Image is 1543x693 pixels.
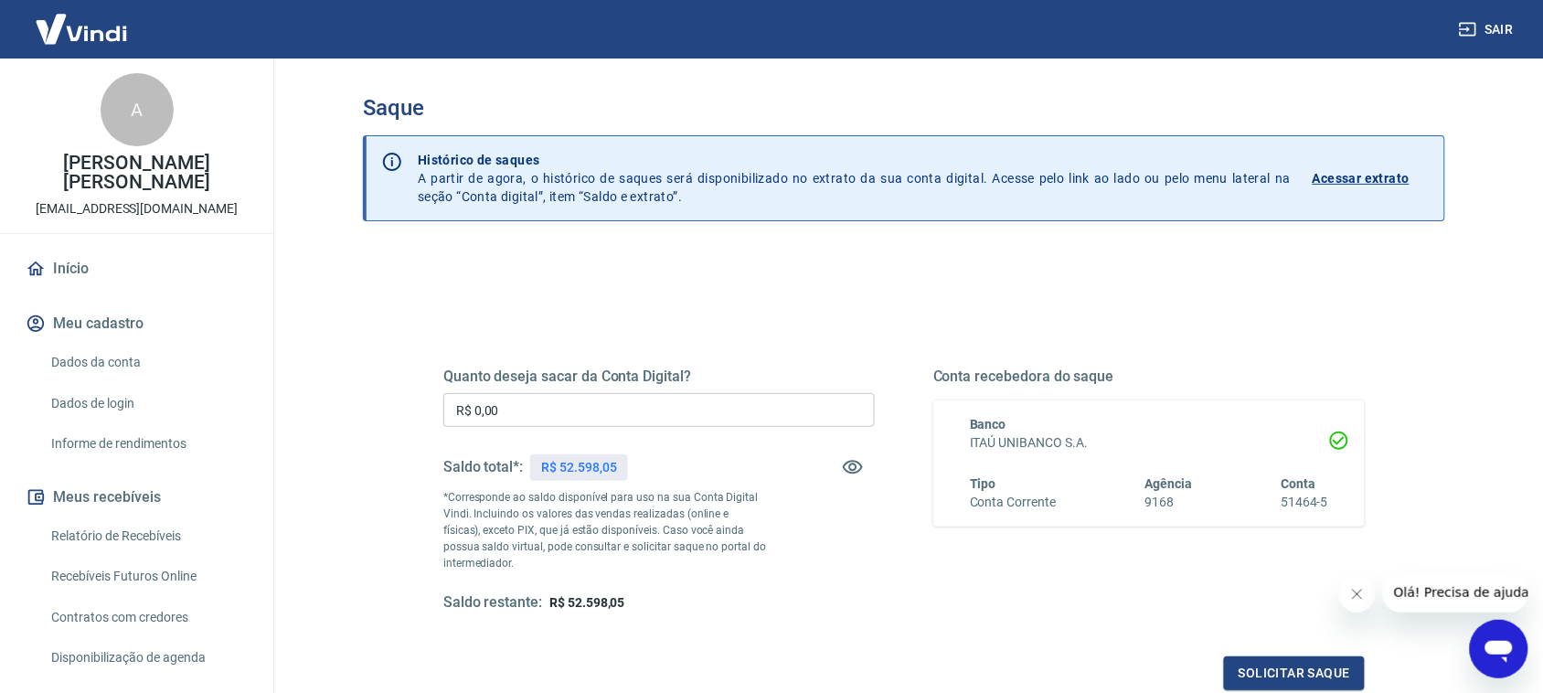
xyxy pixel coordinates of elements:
a: Dados de login [44,385,251,422]
h5: Quanto deseja sacar da Conta Digital? [443,368,875,386]
a: Informe de rendimentos [44,425,251,463]
div: A [101,73,174,146]
h5: Conta recebedora do saque [933,368,1365,386]
h6: ITAÚ UNIBANCO S.A. [970,433,1328,453]
a: Recebíveis Futuros Online [44,558,251,595]
button: Sair [1455,13,1521,47]
h5: Saldo total*: [443,458,523,476]
h5: Saldo restante: [443,593,542,613]
span: Olá! Precisa de ajuda? [11,13,154,27]
a: Disponibilização de agenda [44,639,251,677]
p: *Corresponde ao saldo disponível para uso na sua Conta Digital Vindi. Incluindo os valores das ve... [443,489,767,571]
span: R$ 52.598,05 [549,595,624,610]
h6: Conta Corrente [970,493,1056,512]
span: Tipo [970,476,996,491]
button: Meu cadastro [22,304,251,344]
a: Dados da conta [44,344,251,381]
h6: 9168 [1145,493,1193,512]
p: Acessar extrato [1313,169,1410,187]
a: Relatório de Recebíveis [44,517,251,555]
span: Conta [1281,476,1315,491]
h6: 51464-5 [1281,493,1328,512]
span: Banco [970,417,1006,432]
img: Vindi [22,1,141,57]
a: Início [22,249,251,289]
p: [EMAIL_ADDRESS][DOMAIN_NAME] [36,199,238,219]
span: Agência [1145,476,1193,491]
p: [PERSON_NAME] [PERSON_NAME] [15,154,259,192]
iframe: Mensagem da empresa [1383,572,1528,613]
button: Solicitar saque [1224,656,1365,690]
button: Meus recebíveis [22,477,251,517]
a: Acessar extrato [1313,151,1430,206]
h3: Saque [363,95,1445,121]
iframe: Fechar mensagem [1339,576,1376,613]
a: Contratos com credores [44,599,251,636]
p: R$ 52.598,05 [541,458,616,477]
p: A partir de agora, o histórico de saques será disponibilizado no extrato da sua conta digital. Ac... [418,151,1291,206]
iframe: Botão para abrir a janela de mensagens [1470,620,1528,678]
p: Histórico de saques [418,151,1291,169]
